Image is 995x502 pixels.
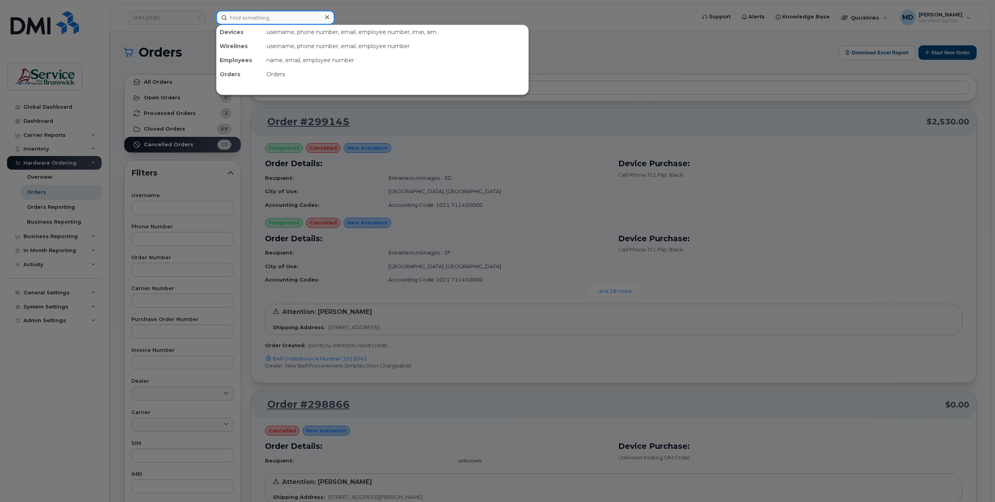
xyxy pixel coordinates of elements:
div: Wirelines [217,39,263,53]
div: name, email, employee number [263,53,528,67]
div: username, phone number, email, employee number, imei, sim [263,25,528,39]
div: Devices [217,25,263,39]
div: Orders [263,67,528,81]
div: username, phone number, email, employee number [263,39,528,53]
div: Orders [217,67,263,81]
div: Employees [217,53,263,67]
